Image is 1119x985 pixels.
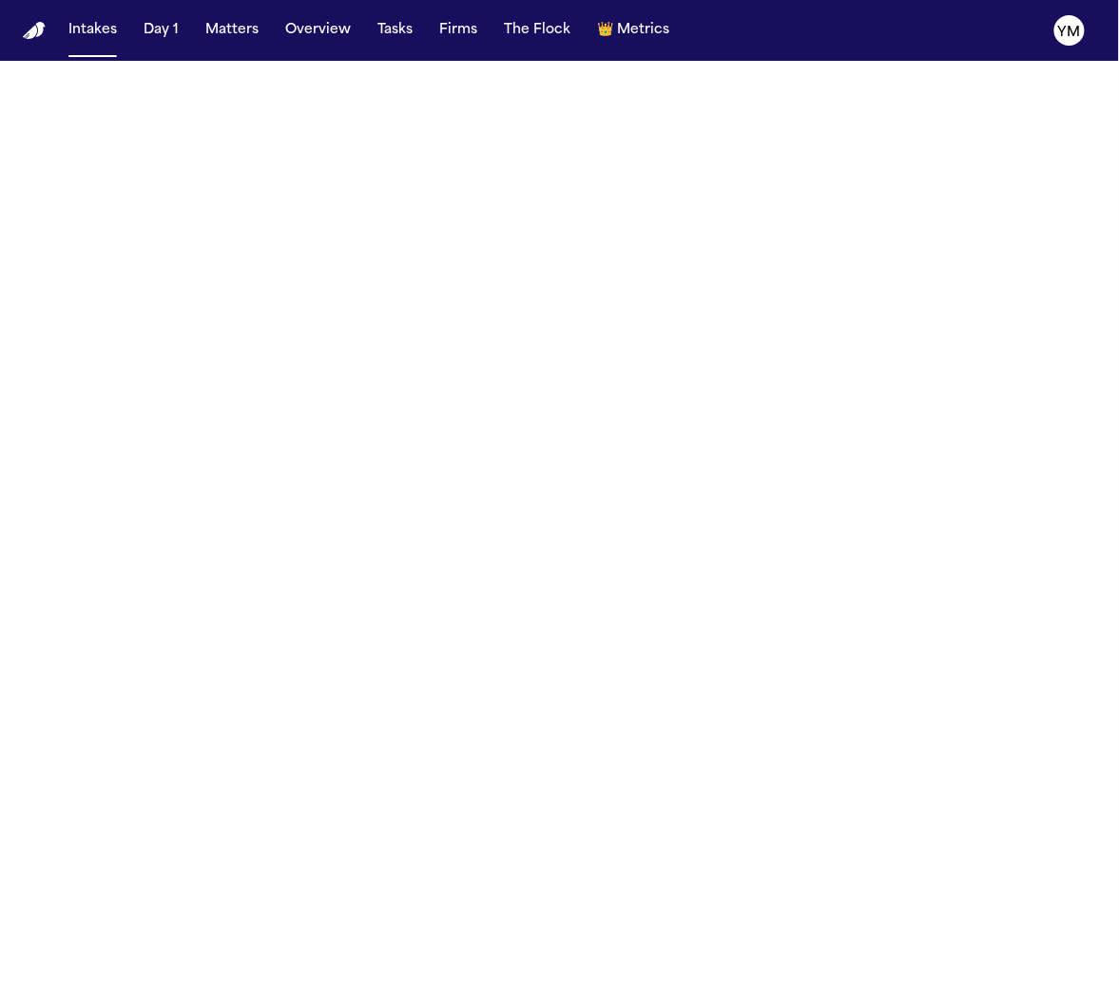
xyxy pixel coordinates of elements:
[432,13,485,48] button: Firms
[589,13,677,48] button: crownMetrics
[496,13,578,48] button: The Flock
[136,13,186,48] button: Day 1
[198,13,266,48] button: Matters
[61,13,125,48] button: Intakes
[23,22,46,40] a: Home
[278,13,358,48] button: Overview
[370,13,420,48] button: Tasks
[23,22,46,40] img: Finch Logo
